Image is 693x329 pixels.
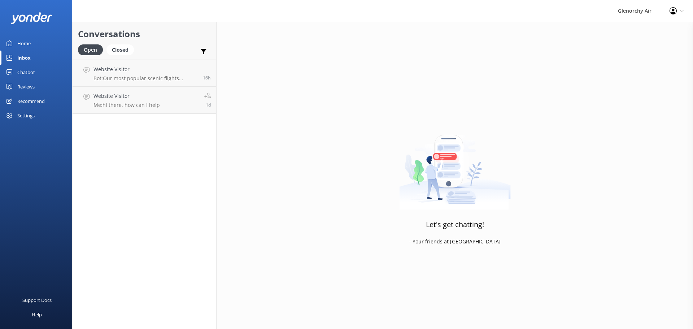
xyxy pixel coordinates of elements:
[409,238,501,246] p: - Your friends at [GEOGRAPHIC_DATA]
[93,75,197,82] p: Bot: Our most popular scenic flights include: - Milford Sound Fly | Cruise | Fly - Our most popul...
[93,65,197,73] h4: Website Visitor
[93,102,160,108] p: Me: hi there, how can I help
[78,44,103,55] div: Open
[78,27,211,41] h2: Conversations
[11,12,52,24] img: yonder-white-logo.png
[93,92,160,100] h4: Website Visitor
[399,120,511,210] img: artwork of a man stealing a conversation from at giant smartphone
[17,36,31,51] div: Home
[106,46,138,53] a: Closed
[426,219,484,230] h3: Let's get chatting!
[17,51,31,65] div: Inbox
[17,65,35,79] div: Chatbot
[17,94,45,108] div: Recommend
[32,307,42,322] div: Help
[78,46,106,53] a: Open
[17,79,35,94] div: Reviews
[22,293,52,307] div: Support Docs
[73,87,216,114] a: Website VisitorMe:hi there, how can I help1d
[73,60,216,87] a: Website VisitorBot:Our most popular scenic flights include: - Milford Sound Fly | Cruise | Fly - ...
[203,75,211,81] span: Oct 13 2025 09:05pm (UTC +13:00) Pacific/Auckland
[206,102,211,108] span: Oct 13 2025 10:54am (UTC +13:00) Pacific/Auckland
[17,108,35,123] div: Settings
[106,44,134,55] div: Closed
